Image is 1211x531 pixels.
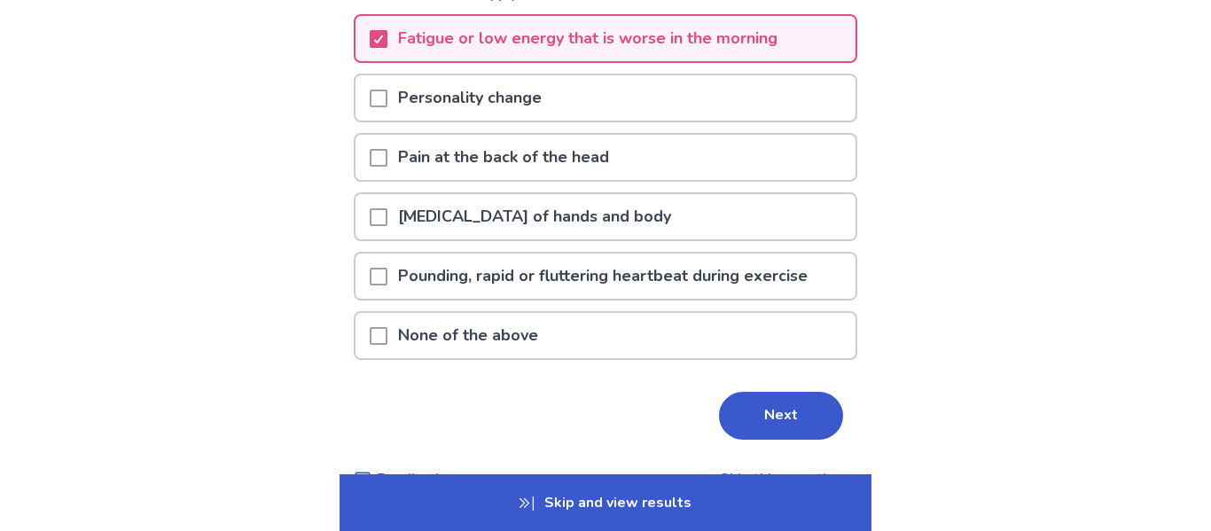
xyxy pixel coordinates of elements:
[720,469,843,488] a: Skip this question
[387,194,682,239] p: [MEDICAL_DATA] of hands and body
[387,313,549,358] p: None of the above
[387,254,818,299] p: Pounding, rapid or fluttering heartbeat during exercise
[387,75,552,121] p: Personality change
[340,474,871,531] p: Skip and view results
[387,16,788,61] p: Fatigue or low energy that is worse in the morning
[377,468,443,489] p: Feedback
[719,392,843,440] button: Next
[387,135,620,180] p: Pain at the back of the head
[354,468,443,489] a: Feedback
